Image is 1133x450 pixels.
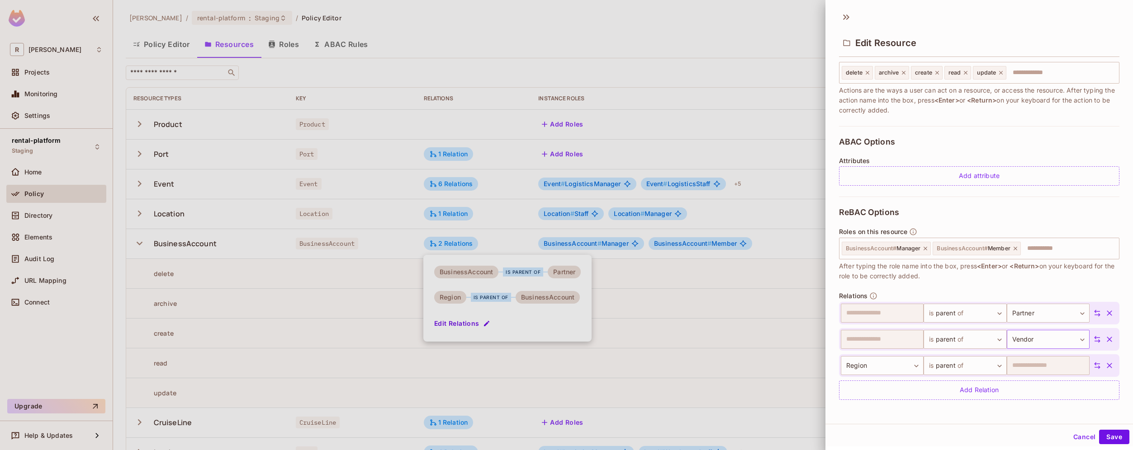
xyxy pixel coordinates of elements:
span: Member [937,245,1010,252]
span: archive [879,69,899,76]
span: Actions are the ways a user can act on a resource, or access the resource. After typing the actio... [839,85,1119,115]
span: create [915,69,932,76]
span: is [929,306,935,320]
div: archive [875,66,909,80]
span: <Return> [967,96,996,104]
span: After typing the role name into the box, press or on your keyboard for the role to be correctly a... [839,261,1119,281]
span: Roles on this resource [839,228,907,235]
span: of [956,358,963,373]
div: update [973,66,1006,80]
div: parent [924,304,1006,323]
div: parent [924,356,1006,375]
span: ABAC Options [839,137,895,146]
button: Save [1099,430,1129,444]
div: Add Relation [839,380,1119,400]
span: Attributes [839,157,870,164]
span: update [977,69,996,76]
span: read [948,69,961,76]
div: Partner [1007,304,1090,323]
span: <Enter> [934,96,959,104]
span: <Enter> [977,262,1002,270]
div: Add attribute [839,166,1119,186]
div: delete [842,66,873,80]
span: of [956,332,963,347]
div: Vendor [1007,330,1090,349]
div: Region [841,356,924,375]
div: BusinessAccount#Manager [842,242,931,255]
div: BusinessAccount#Member [933,242,1020,255]
span: BusinessAccount # [937,245,987,252]
div: create [911,66,943,80]
span: <Return> [1010,262,1039,270]
button: Cancel [1070,430,1099,444]
span: Edit Resource [855,37,916,48]
span: Manager [846,245,920,252]
div: read [944,66,972,80]
span: is [929,358,935,373]
div: parent [924,330,1006,349]
span: ReBAC Options [839,208,899,217]
span: delete [846,69,863,76]
span: is [929,332,935,347]
span: of [956,306,963,320]
span: Relations [839,292,868,300]
span: BusinessAccount # [846,245,896,252]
